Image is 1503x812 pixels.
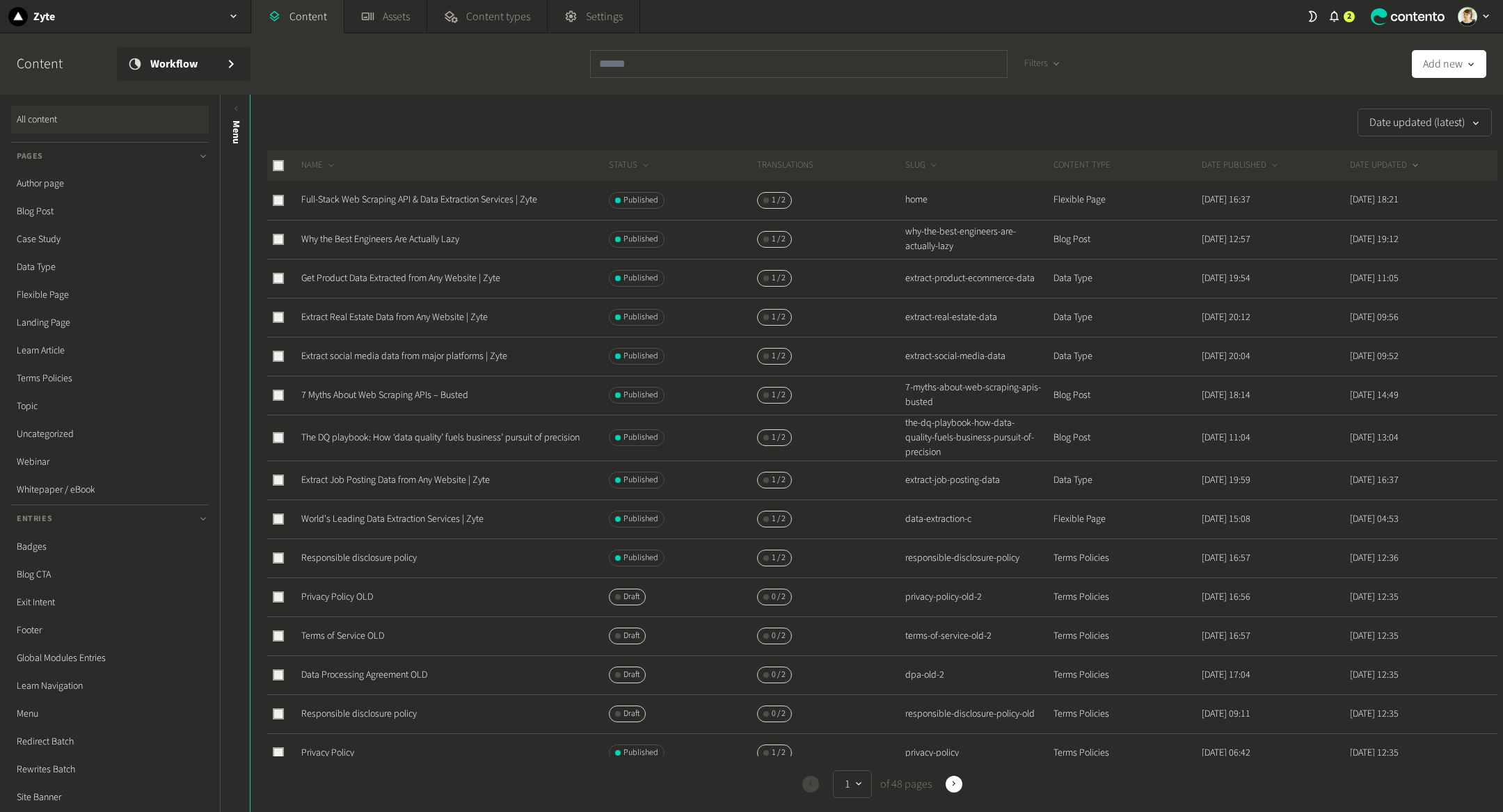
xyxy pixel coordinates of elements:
a: 7 Myths About Web Scraping APIs – Busted [301,388,468,402]
time: [DATE] 20:04 [1202,349,1250,363]
time: [DATE] 15:08 [1202,512,1250,526]
td: Data Type [1053,259,1201,298]
time: [DATE] 19:54 [1202,271,1250,285]
span: 2 [1347,10,1351,23]
span: Published [623,474,658,486]
time: [DATE] 17:04 [1202,668,1250,682]
a: Data Processing Agreement OLD [301,668,427,682]
span: Menu [229,120,244,144]
td: extract-product-ecommerce-data [905,259,1053,298]
span: 1 / 2 [772,311,786,324]
time: [DATE] 12:57 [1202,232,1250,246]
span: Published [623,552,658,564]
time: [DATE] 12:35 [1350,629,1399,643]
span: 0 / 2 [772,708,786,720]
td: Blog Post [1053,415,1201,461]
time: [DATE] 19:12 [1350,232,1399,246]
a: Learn Navigation [11,672,209,700]
span: Content types [466,8,530,25]
a: Uncategorized [11,420,209,448]
a: Flexible Page [11,281,209,309]
a: Learn Article [11,337,209,365]
span: Published [623,311,658,324]
time: [DATE] 12:35 [1350,668,1399,682]
span: Draft [623,591,639,603]
td: Blog Post [1053,220,1201,259]
button: Add new [1412,50,1486,78]
td: Terms Policies [1053,539,1201,578]
span: 1 / 2 [772,350,786,363]
td: data-extraction-c [905,500,1053,539]
time: [DATE] 16:37 [1202,193,1250,207]
td: terms-of-service-old-2 [905,616,1053,655]
button: 1 [833,770,872,798]
td: extract-real-estate-data [905,298,1053,337]
span: 0 / 2 [772,630,786,642]
span: Published [623,350,658,363]
a: Global Modules Entries [11,644,209,672]
a: Extract Real Estate Data from Any Website | Zyte [301,310,488,324]
button: STATUS [609,159,651,173]
a: Author page [11,170,209,198]
span: 1 / 2 [772,474,786,486]
td: responsible-disclosure-policy-old [905,694,1053,733]
td: home [905,181,1053,220]
time: [DATE] 12:36 [1350,551,1399,565]
a: The DQ playbook: How ‘data quality’ fuels business’ pursuit of precision [301,431,580,445]
span: Published [623,272,658,285]
span: Published [623,747,658,759]
time: [DATE] 11:04 [1202,431,1250,445]
td: Flexible Page [1053,181,1201,220]
time: [DATE] 12:35 [1350,746,1399,760]
span: 1 / 2 [772,431,786,444]
a: Rewrites Batch [11,756,209,783]
th: Translations [756,150,905,181]
img: Linda Giuliano [1458,7,1477,26]
span: 1 / 2 [772,747,786,759]
a: Extract Job Posting Data from Any Website | Zyte [301,473,490,487]
time: [DATE] 12:35 [1350,707,1399,721]
span: Published [623,194,658,207]
a: Responsible disclosure policy [301,707,417,721]
a: Redirect Batch [11,728,209,756]
span: 0 / 2 [772,591,786,603]
a: Privacy Policy [301,746,354,760]
time: [DATE] 09:52 [1350,349,1399,363]
time: [DATE] 11:05 [1350,271,1399,285]
a: Exit Intent [11,589,209,616]
a: Footer [11,616,209,644]
td: 7-myths-about-web-scraping-apis-busted [905,376,1053,415]
h2: Content [17,54,95,74]
button: DATE UPDATED [1350,159,1421,173]
a: Badges [11,533,209,561]
a: Blog Post [11,198,209,225]
time: [DATE] 18:21 [1350,193,1399,207]
span: 1 / 2 [772,389,786,401]
time: [DATE] 16:37 [1350,473,1399,487]
span: 1 / 2 [772,194,786,207]
a: Terms of Service OLD [301,629,384,643]
td: extract-social-media-data [905,337,1053,376]
a: Terms Policies [11,365,209,392]
button: Date updated (latest) [1358,109,1492,136]
button: Filters [1013,50,1072,78]
time: [DATE] 14:49 [1350,388,1399,402]
span: Pages [17,150,43,163]
button: NAME [301,159,337,173]
a: Site Banner [11,783,209,811]
td: Data Type [1053,461,1201,500]
span: 1 / 2 [772,272,786,285]
a: World's Leading Data Extraction Services | Zyte [301,512,484,526]
td: extract-job-posting-data [905,461,1053,500]
h2: Zyte [33,8,55,25]
span: Draft [623,669,639,681]
span: 1 / 2 [772,233,786,246]
td: Terms Policies [1053,694,1201,733]
span: Draft [623,630,639,642]
span: 1 / 2 [772,513,786,525]
td: the-dq-playbook-how-data-quality-fuels-business-pursuit-of-precision [905,415,1053,461]
td: Data Type [1053,298,1201,337]
time: [DATE] 16:57 [1202,629,1250,643]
